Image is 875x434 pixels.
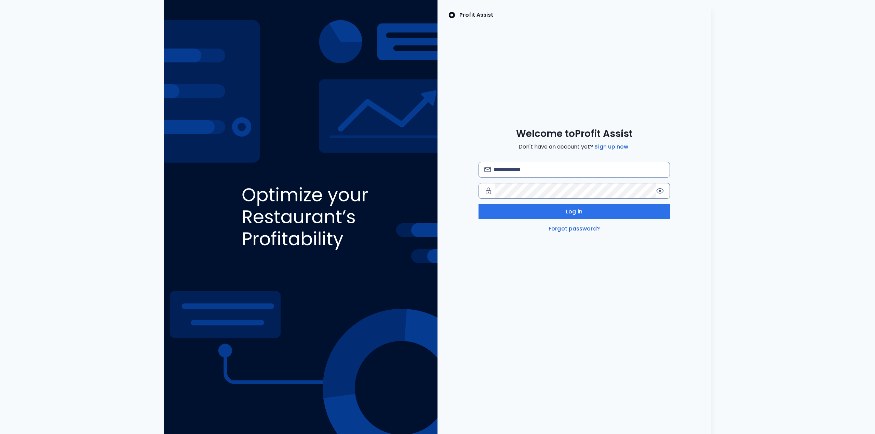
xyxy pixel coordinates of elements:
[448,11,455,19] img: SpotOn Logo
[484,167,491,172] img: email
[459,11,493,19] p: Profit Assist
[547,225,601,233] a: Forgot password?
[566,208,582,216] span: Log in
[519,143,630,151] span: Don't have an account yet?
[593,143,630,151] a: Sign up now
[479,204,670,219] button: Log in
[516,128,633,140] span: Welcome to Profit Assist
